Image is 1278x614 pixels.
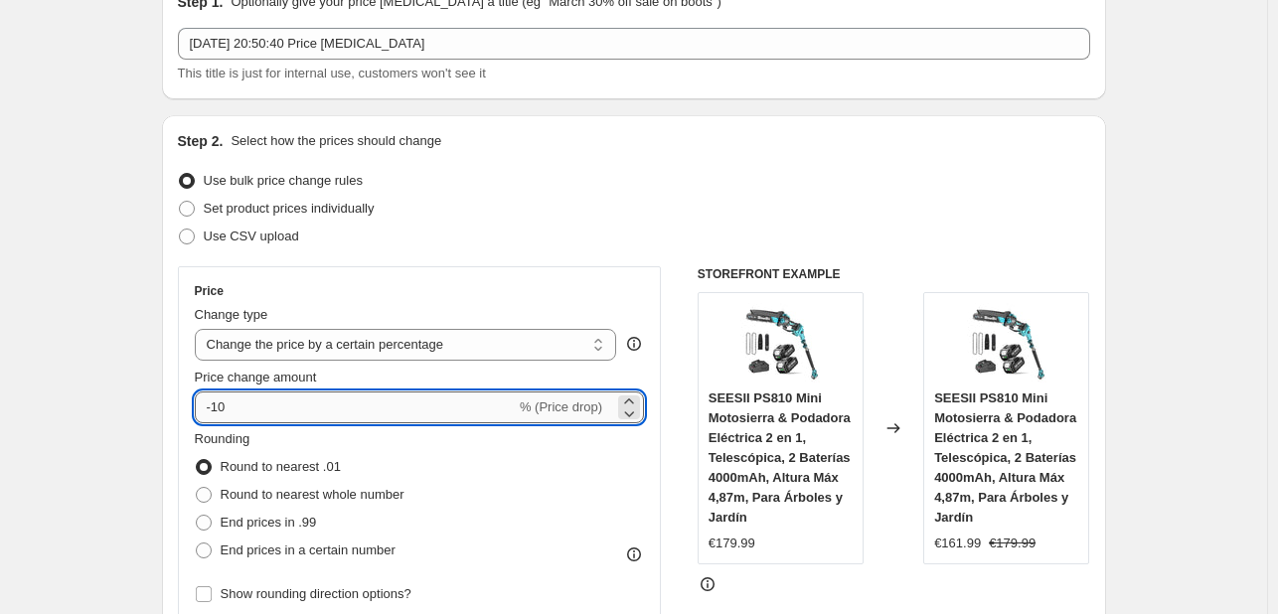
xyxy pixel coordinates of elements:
span: This title is just for internal use, customers won't see it [178,66,486,80]
div: €161.99 [934,534,981,553]
span: Use bulk price change rules [204,173,363,188]
span: Change type [195,307,268,322]
img: 71gayo98N7L_80x.jpg [740,303,820,383]
h6: STOREFRONT EXAMPLE [698,266,1090,282]
input: -15 [195,391,516,423]
span: Show rounding direction options? [221,586,411,601]
span: Price change amount [195,370,317,384]
span: SEESII PS810 Mini Motosierra & Podadora Eléctrica 2 en 1, Telescópica, 2 Baterías 4000mAh, Altura... [709,390,851,525]
span: Use CSV upload [204,229,299,243]
h2: Step 2. [178,131,224,151]
div: help [624,334,644,354]
input: 30% off holiday sale [178,28,1090,60]
img: 71gayo98N7L_80x.jpg [967,303,1046,383]
span: End prices in a certain number [221,542,396,557]
p: Select how the prices should change [231,131,441,151]
span: Round to nearest .01 [221,459,341,474]
span: Set product prices individually [204,201,375,216]
div: €179.99 [709,534,755,553]
span: SEESII PS810 Mini Motosierra & Podadora Eléctrica 2 en 1, Telescópica, 2 Baterías 4000mAh, Altura... [934,390,1076,525]
span: Round to nearest whole number [221,487,404,502]
span: Rounding [195,431,250,446]
span: End prices in .99 [221,515,317,530]
strike: €179.99 [989,534,1036,553]
span: % (Price drop) [520,399,602,414]
h3: Price [195,283,224,299]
